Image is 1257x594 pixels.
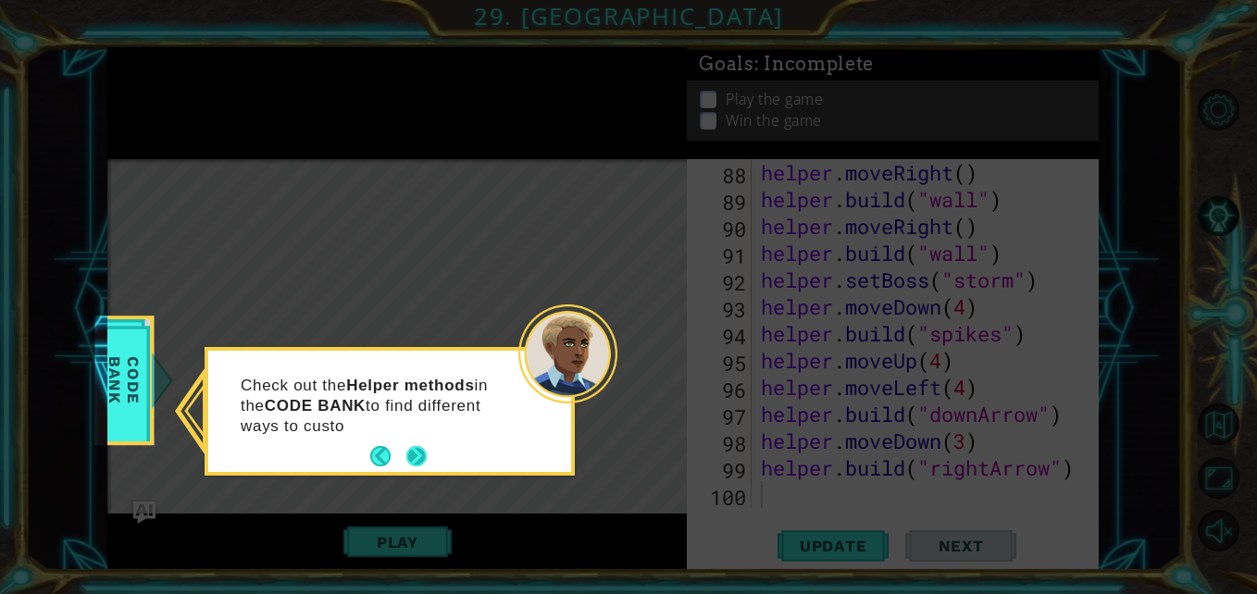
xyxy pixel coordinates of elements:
button: Back [370,446,406,466]
span: Code Bank [100,328,148,434]
strong: Helper methods [346,377,474,394]
strong: CODE BANK [265,397,366,415]
button: Next [406,446,427,466]
p: Check out the in the to find different ways to custo [241,376,517,437]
